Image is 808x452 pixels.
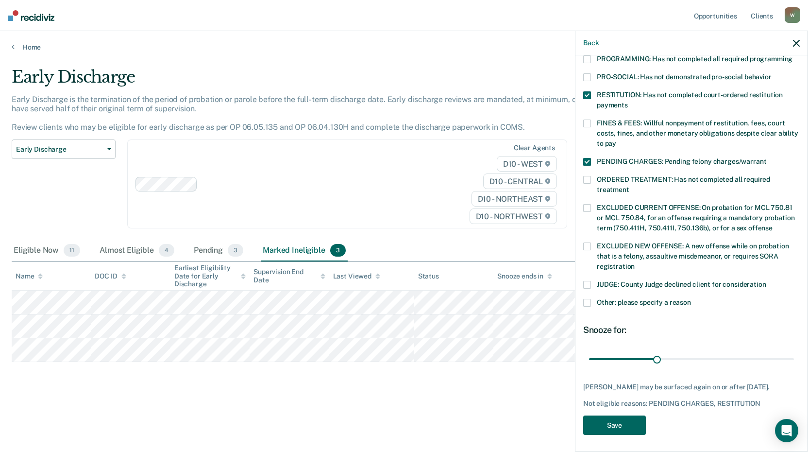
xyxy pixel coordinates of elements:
span: JUDGE: County Judge declined client for consideration [597,280,766,288]
div: Last Viewed [333,272,380,280]
span: Other: please specify a reason [597,298,691,306]
div: Snooze ends in [497,272,552,280]
span: RESTITUTION: Has not completed court-ordered restitution payments [597,91,783,109]
div: [PERSON_NAME] may be surfaced again on or after [DATE]. [583,383,800,391]
div: W [785,7,800,23]
div: DOC ID [95,272,126,280]
span: 11 [64,244,80,257]
div: Eligible Now [12,240,82,261]
div: Early Discharge [12,67,618,95]
div: Pending [192,240,245,261]
span: Early Discharge [16,145,103,154]
div: Name [16,272,43,280]
img: Recidiviz [8,10,54,21]
div: Not eligible reasons: PENDING CHARGES, RESTITUTION [583,400,800,408]
button: Back [583,39,599,47]
div: Clear agents [514,144,555,152]
span: EXCLUDED NEW OFFENSE: A new offense while on probation that is a felony, assaultive misdemeanor, ... [597,242,789,270]
span: 3 [228,244,243,257]
span: PENDING CHARGES: Pending felony charges/warrant [597,157,766,165]
span: FINES & FEES: Willful nonpayment of restitution, fees, court costs, fines, and other monetary obl... [597,119,798,147]
span: D10 - WEST [497,156,557,172]
div: Marked Ineligible [261,240,348,261]
div: Supervision End Date [253,268,325,284]
a: Home [12,43,796,52]
span: 3 [330,244,346,257]
span: D10 - CENTRAL [483,174,557,189]
span: PROGRAMMING: Has not completed all required programming [597,55,792,63]
div: Snooze for: [583,325,800,335]
p: Early Discharge is the termination of the period of probation or parole before the full-term disc... [12,95,615,132]
div: Almost Eligible [98,240,176,261]
span: EXCLUDED CURRENT OFFENSE: On probation for MCL 750.81 or MCL 750.84, for an offense requiring a m... [597,204,794,232]
span: D10 - NORTHEAST [471,191,557,207]
span: D10 - NORTHWEST [470,209,557,224]
div: Status [418,272,439,280]
div: Open Intercom Messenger [775,419,798,442]
span: PRO-SOCIAL: Has not demonstrated pro-social behavior [597,73,772,81]
button: Save [583,416,646,435]
div: Earliest Eligibility Date for Early Discharge [174,264,246,288]
span: 4 [159,244,174,257]
span: ORDERED TREATMENT: Has not completed all required treatment [597,175,770,193]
